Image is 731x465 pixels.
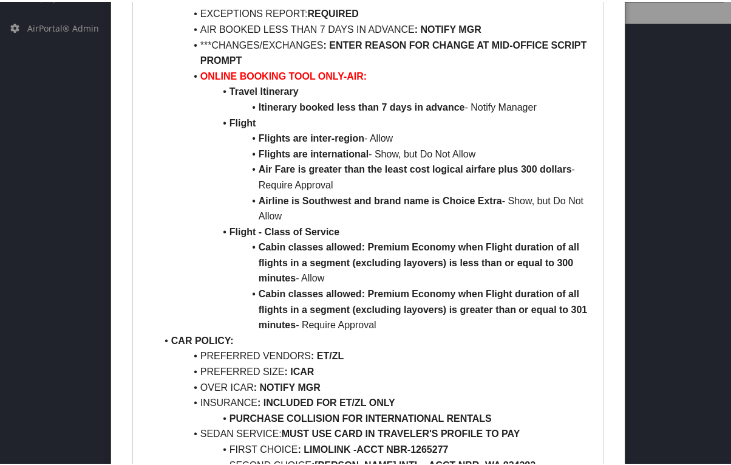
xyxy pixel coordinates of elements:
[356,443,448,453] strong: ACCT NBR-1265277
[307,7,358,17] strong: REQUIRED
[157,98,594,114] li: - Notify Manager
[229,412,492,422] strong: PURCHASE COLLISION FOR INTERNATIONAL RENTALS
[282,427,520,437] strong: MUST USE CARD IN TRAVELER'S PROFILE TO PAY
[157,160,594,191] li: - Require Approval
[297,443,356,453] strong: : LIMOLINK -
[229,116,256,126] strong: Flight
[157,191,594,222] li: - Show, but Do Not Allow
[254,381,321,391] strong: : NOTIFY MGR
[259,147,369,157] strong: Flights are international
[229,443,298,453] span: FIRST CHOICE
[263,396,395,406] strong: INCLUDED FOR ET/ZL ONLY
[257,396,260,406] strong: :
[311,349,314,359] strong: :
[157,238,594,284] li: - Allow
[171,334,234,344] strong: CAR POLICY:
[317,349,344,359] strong: ET/ZL
[200,38,590,64] strong: : ENTER REASON FOR CHANGE AT MID-OFFICE SCRIPT PROMPT
[415,22,481,33] strong: : NOTIFY MGR
[157,393,594,409] li: INSURANCE
[284,365,314,375] strong: : ICAR
[157,346,594,362] li: PREFERRED VENDORS
[259,162,572,173] strong: Air Fare is greater than the least cost logical airfare plus 300 dollars
[200,427,282,437] span: SEDAN SERVICE:
[229,225,339,235] strong: Flight - Class of Service
[157,145,594,160] li: - Show, but Do Not Allow
[157,284,594,331] li: - Require Approval
[157,36,594,67] li: ***CHANGES/EXCHANGES
[157,362,594,378] li: PREFERRED SIZE
[259,240,582,281] strong: Cabin classes allowed: Premium Economy when Flight duration of all flights in a segment (excludin...
[229,84,299,95] strong: Travel Itinerary
[259,100,465,111] strong: Itinerary booked less than 7 days in advance
[157,378,594,394] li: OVER ICAR
[259,287,590,328] strong: Cabin classes allowed: Premium Economy when Flight duration of all flights in a segment (excludin...
[259,131,364,142] strong: Flights are inter-region
[157,4,594,20] li: EXCEPTIONS REPORT:
[157,20,594,36] li: AIR BOOKED LESS THAN 7 DAYS IN ADVANCE
[200,69,367,80] strong: ONLINE BOOKING TOOL ONLY-AIR:
[259,194,502,204] strong: Airline is Southwest and brand name is Choice Extra
[157,129,594,145] li: - Allow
